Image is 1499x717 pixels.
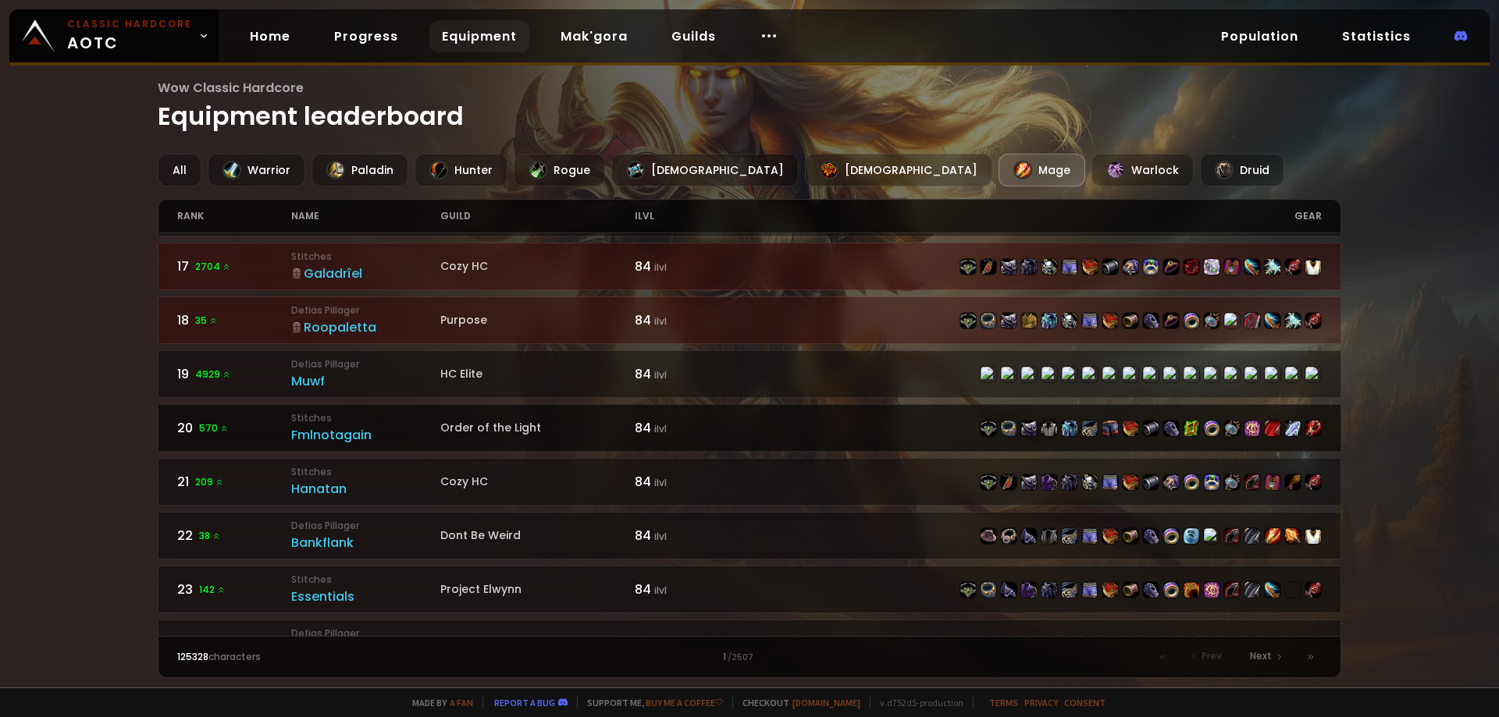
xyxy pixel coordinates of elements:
[1102,313,1118,328] img: item-22500
[611,154,799,186] div: [DEMOGRAPHIC_DATA]
[440,258,635,275] div: Cozy HC
[67,17,192,31] small: Classic Hardcore
[1224,259,1240,275] img: item-23050
[646,697,723,708] a: Buy me a coffee
[158,243,1342,290] a: 172704 StitchesGaladrîelCozy HC84 ilvlitem-22498item-21608item-22983item-22496item-22730item-2307...
[429,20,529,52] a: Equipment
[1244,259,1260,275] img: item-22807
[322,20,411,52] a: Progress
[981,528,996,544] img: item-23035
[440,200,635,232] div: guild
[158,404,1342,452] a: 20570 StitchesFmlnotagainOrder of the Light84 ilvlitem-22498item-22943item-22983item-3428item-213...
[1244,421,1260,436] img: item-23001
[177,526,292,545] div: 22
[158,458,1342,506] a: 21209 StitchesHanatanCozy HC84 ilvlitem-22498item-21608item-22983item-4335item-22496item-22730ite...
[1224,474,1240,490] img: item-19950
[494,697,555,708] a: Report a bug
[199,421,229,435] span: 570
[67,17,192,55] span: AOTC
[635,200,749,232] div: ilvl
[463,650,1035,664] div: 1
[1123,259,1138,275] img: item-16913
[635,634,749,653] div: 83
[158,512,1342,559] a: 2238 Defias PillagerBankflankDont Be Weird84 ilvlitem-23035item-22947item-22499item-23220item-225...
[1305,259,1321,275] img: item-5976
[1001,421,1017,436] img: item-22943
[291,411,440,425] small: Stitches
[1224,582,1240,598] img: item-19379
[291,479,440,499] div: Hanatan
[1305,474,1321,490] img: item-22820
[1305,421,1321,436] img: item-19861
[1224,421,1240,436] img: item-19950
[195,475,224,489] span: 209
[792,697,860,708] a: [DOMAIN_NAME]
[1285,474,1301,490] img: item-22589
[1082,474,1098,490] img: item-22730
[177,650,464,664] div: characters
[1041,421,1057,436] img: item-3428
[1244,582,1260,598] img: item-19378
[291,519,440,533] small: Defias Pillager
[635,472,749,492] div: 84
[732,697,860,708] span: Checkout
[291,250,440,264] small: Stitches
[158,78,1342,135] h1: Equipment leaderboard
[1021,528,1037,544] img: item-22499
[1102,259,1118,275] img: item-23021
[1041,582,1057,598] img: item-22496
[440,312,635,328] div: Purpose
[177,634,292,653] div: 24
[1062,313,1077,328] img: item-22730
[1001,528,1017,544] img: item-22947
[960,259,976,275] img: item-22498
[1001,259,1017,275] img: item-22983
[1143,313,1159,328] img: item-22501
[1285,582,1301,598] img: item-20582
[1001,474,1017,490] img: item-21608
[1163,421,1179,436] img: item-22501
[291,465,440,479] small: Stitches
[635,257,749,276] div: 84
[440,581,635,598] div: Project Elwynn
[415,154,507,186] div: Hunter
[999,154,1085,186] div: Mage
[960,313,976,328] img: item-22498
[291,533,440,552] div: Bankflank
[1184,528,1199,544] img: item-22707
[237,20,303,52] a: Home
[1041,259,1057,275] img: item-22730
[635,580,749,599] div: 84
[1184,421,1199,436] img: item-19893
[208,154,305,186] div: Warrior
[1163,313,1179,328] img: item-21709
[1102,474,1118,490] img: item-23070
[1021,474,1037,490] img: item-22983
[158,78,1342,98] span: Wow Classic Hardcore
[1082,528,1098,544] img: item-23070
[989,697,1018,708] a: Terms
[403,697,473,708] span: Made by
[1021,421,1037,436] img: item-22983
[291,371,440,391] div: Muwf
[1064,697,1106,708] a: Consent
[635,418,749,438] div: 84
[1265,474,1280,490] img: item-23050
[440,366,635,382] div: HC Elite
[1285,313,1301,328] img: item-23049
[1204,421,1219,436] img: item-23025
[9,9,219,62] a: Classic HardcoreAOTC
[1305,528,1321,544] img: item-5976
[1200,154,1284,186] div: Druid
[177,257,292,276] div: 17
[1123,474,1138,490] img: item-22500
[1184,259,1199,275] img: item-21891
[177,472,292,492] div: 21
[1143,582,1159,598] img: item-22501
[635,311,749,330] div: 84
[1285,421,1301,436] img: item-22799
[1062,421,1077,436] img: item-21343
[1102,582,1118,598] img: item-22500
[1265,421,1280,436] img: item-22731
[981,259,996,275] img: item-21608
